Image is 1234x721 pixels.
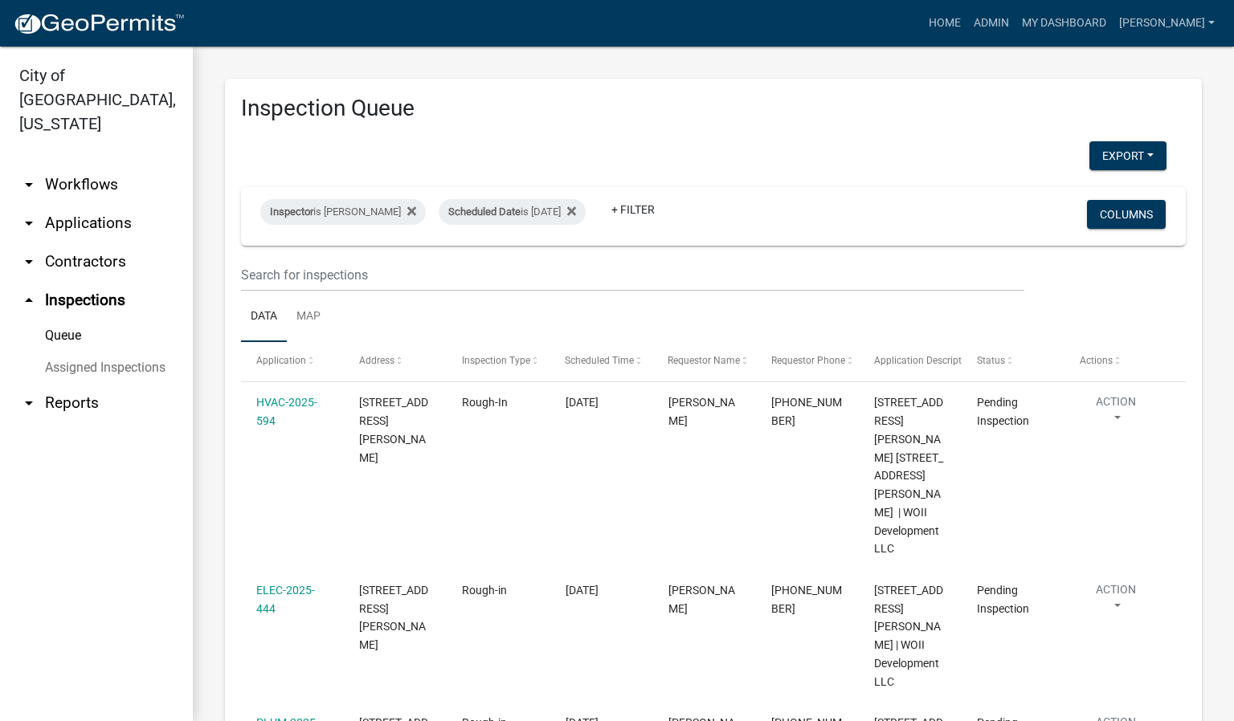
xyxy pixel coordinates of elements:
div: is [PERSON_NAME] [260,199,426,225]
a: Data [241,291,287,343]
datatable-header-cell: Application [241,342,344,381]
datatable-header-cell: Requestor Name [652,342,755,381]
div: is [DATE] [439,199,586,225]
span: 502-905-7457 [771,584,842,615]
i: arrow_drop_down [19,393,39,413]
a: [PERSON_NAME] [1113,8,1221,39]
span: 812-989-4493 [771,396,842,427]
span: Cindy Hunton [668,584,735,615]
span: Status [977,355,1005,366]
div: [DATE] [566,393,638,412]
span: Pending Inspection [977,396,1029,427]
span: Scheduled Time [566,355,635,366]
a: Admin [967,8,1015,39]
a: + Filter [599,195,668,224]
button: Action [1080,581,1152,621]
button: Export [1089,141,1167,170]
span: Application [256,355,306,366]
a: Home [922,8,967,39]
a: Map [287,291,330,343]
span: Scheduled Date [448,206,521,218]
datatable-header-cell: Status [962,342,1064,381]
a: HVAC-2025-594 [256,396,317,427]
h3: Inspection Queue [241,95,1186,122]
a: ELEC-2025-444 [256,584,315,615]
span: Actions [1080,355,1113,366]
span: Address [359,355,394,366]
button: Columns [1087,200,1166,229]
span: Inspector [270,206,313,218]
span: 6318 JOHN WAYNE DRIVE [359,584,428,651]
span: 6318 JOHN WAYNE DRIVE [359,396,428,463]
span: Requestor Phone [771,355,845,366]
span: Rough-In [462,396,508,409]
button: Action [1080,393,1152,434]
input: Search for inspections [241,259,1024,291]
span: Inspection Type [462,355,530,366]
span: 6318 JOHN WAYNE DRIVE 6318 John Wayne Drive | WOII Development LLC [874,396,943,555]
i: arrow_drop_down [19,252,39,271]
datatable-header-cell: Inspection Type [447,342,550,381]
datatable-header-cell: Application Description [859,342,962,381]
span: 6318 JOHN WAYNE DRIVE 902 | WOII Development LLC [874,584,943,688]
span: Application Description [874,355,975,366]
i: arrow_drop_up [19,291,39,310]
span: Pending Inspection [977,584,1029,615]
datatable-header-cell: Address [344,342,447,381]
datatable-header-cell: Requestor Phone [756,342,859,381]
datatable-header-cell: Scheduled Time [550,342,652,381]
datatable-header-cell: Actions [1064,342,1167,381]
i: arrow_drop_down [19,175,39,194]
i: arrow_drop_down [19,214,39,233]
div: [DATE] [566,581,638,600]
span: EDDIE [668,396,735,427]
a: My Dashboard [1015,8,1113,39]
span: Rough-in [462,584,507,597]
span: Requestor Name [668,355,741,366]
